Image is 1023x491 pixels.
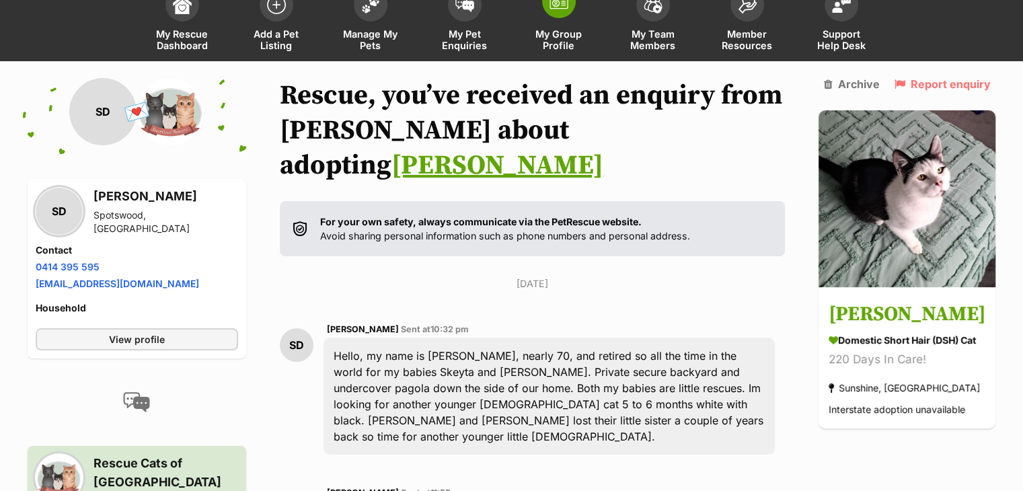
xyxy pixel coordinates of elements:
span: 10:32 pm [430,324,469,334]
p: [DATE] [280,276,785,291]
a: [PERSON_NAME] Domestic Short Hair (DSH) Cat 220 Days In Care! Sunshine, [GEOGRAPHIC_DATA] Interst... [819,290,995,429]
span: Add a Pet Listing [246,28,307,51]
img: conversation-icon-4a6f8262b818ee0b60e3300018af0b2d0b884aa5de6e9bcb8d3d4eeb1a70a7c4.svg [123,392,150,412]
span: Sent at [401,324,469,334]
span: 💌 [122,98,152,126]
a: [PERSON_NAME] [391,149,603,182]
h3: [PERSON_NAME] [829,300,985,330]
a: 0414 395 595 [36,261,100,272]
div: Spotswood, [GEOGRAPHIC_DATA] [93,209,239,235]
strong: For your own safety, always communicate via the PetRescue website. [320,216,642,227]
p: Avoid sharing personal information such as phone numbers and personal address. [320,215,690,243]
h1: Rescue, you’ve received an enquiry from [PERSON_NAME] about adopting [280,78,785,183]
span: My Team Members [623,28,683,51]
span: My Group Profile [529,28,589,51]
a: [EMAIL_ADDRESS][DOMAIN_NAME] [36,278,199,289]
span: My Rescue Dashboard [152,28,213,51]
span: My Pet Enquiries [434,28,495,51]
div: Domestic Short Hair (DSH) Cat [829,334,985,348]
h3: [PERSON_NAME] [93,187,239,206]
a: Report enquiry [895,78,991,90]
a: View profile [36,328,239,350]
span: Interstate adoption unavailable [829,404,965,416]
h4: Household [36,301,239,315]
h4: Contact [36,243,239,257]
div: Sunshine, [GEOGRAPHIC_DATA] [829,379,980,398]
img: Selina [819,110,995,287]
div: SD [280,328,313,362]
img: Rescue Cats of Melbourne profile pic [137,78,204,145]
a: Archive [824,78,880,90]
div: SD [69,78,137,145]
span: View profile [109,332,165,346]
div: 220 Days In Care! [829,351,985,369]
span: [PERSON_NAME] [327,324,399,334]
div: Hello, my name is [PERSON_NAME], nearly 70, and retired so all the time in the world for my babie... [324,338,775,455]
span: Support Help Desk [811,28,872,51]
span: Member Resources [717,28,778,51]
span: Manage My Pets [340,28,401,51]
div: SD [36,188,83,235]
